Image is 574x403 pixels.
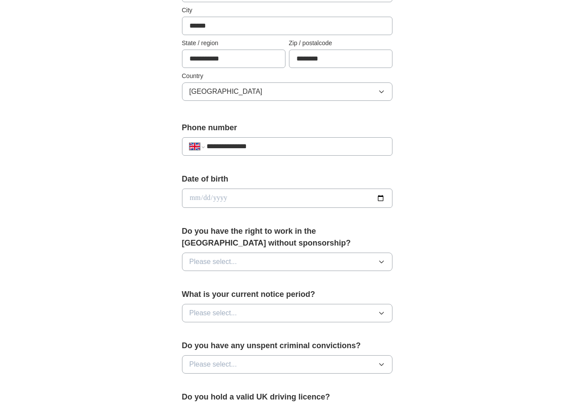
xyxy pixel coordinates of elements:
[182,340,392,352] label: Do you have any unspent criminal convictions?
[182,289,392,300] label: What is your current notice period?
[189,257,237,267] span: Please select...
[189,308,237,318] span: Please select...
[182,304,392,322] button: Please select...
[189,359,237,370] span: Please select...
[182,355,392,374] button: Please select...
[289,39,392,48] label: Zip / postalcode
[182,253,392,271] button: Please select...
[182,71,392,81] label: Country
[182,39,285,48] label: State / region
[189,86,263,97] span: [GEOGRAPHIC_DATA]
[182,6,392,15] label: City
[182,82,392,101] button: [GEOGRAPHIC_DATA]
[182,122,392,134] label: Phone number
[182,173,392,185] label: Date of birth
[182,225,392,249] label: Do you have the right to work in the [GEOGRAPHIC_DATA] without sponsorship?
[182,391,392,403] label: Do you hold a valid UK driving licence?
